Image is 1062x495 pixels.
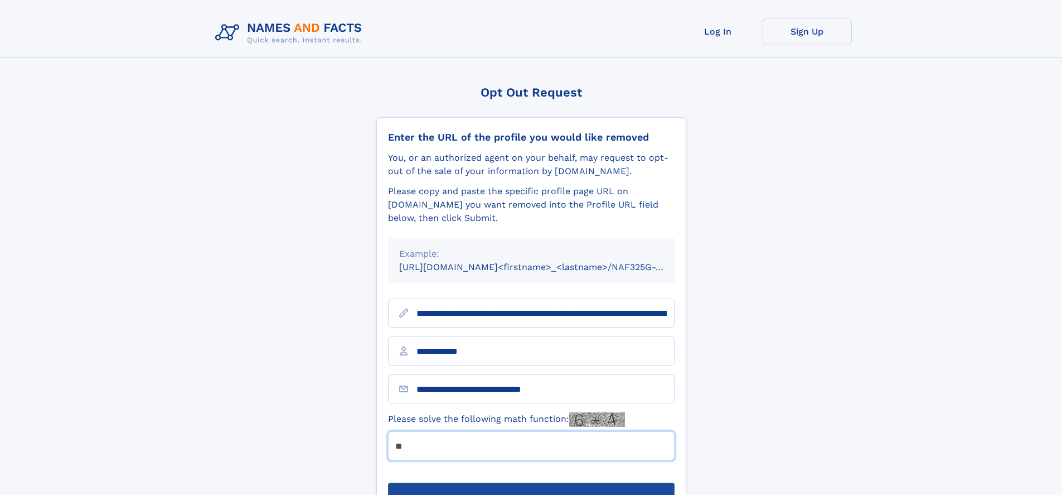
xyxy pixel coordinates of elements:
[388,412,625,427] label: Please solve the following math function:
[376,85,686,99] div: Opt Out Request
[673,18,763,45] a: Log In
[399,247,663,261] div: Example:
[388,185,675,225] div: Please copy and paste the specific profile page URL on [DOMAIN_NAME] you want removed into the Pr...
[763,18,852,45] a: Sign Up
[388,151,675,178] div: You, or an authorized agent on your behalf, may request to opt-out of the sale of your informatio...
[399,262,696,272] small: [URL][DOMAIN_NAME]<firstname>_<lastname>/NAF325G-xxxxxxxx
[211,18,371,48] img: Logo Names and Facts
[388,131,675,143] div: Enter the URL of the profile you would like removed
